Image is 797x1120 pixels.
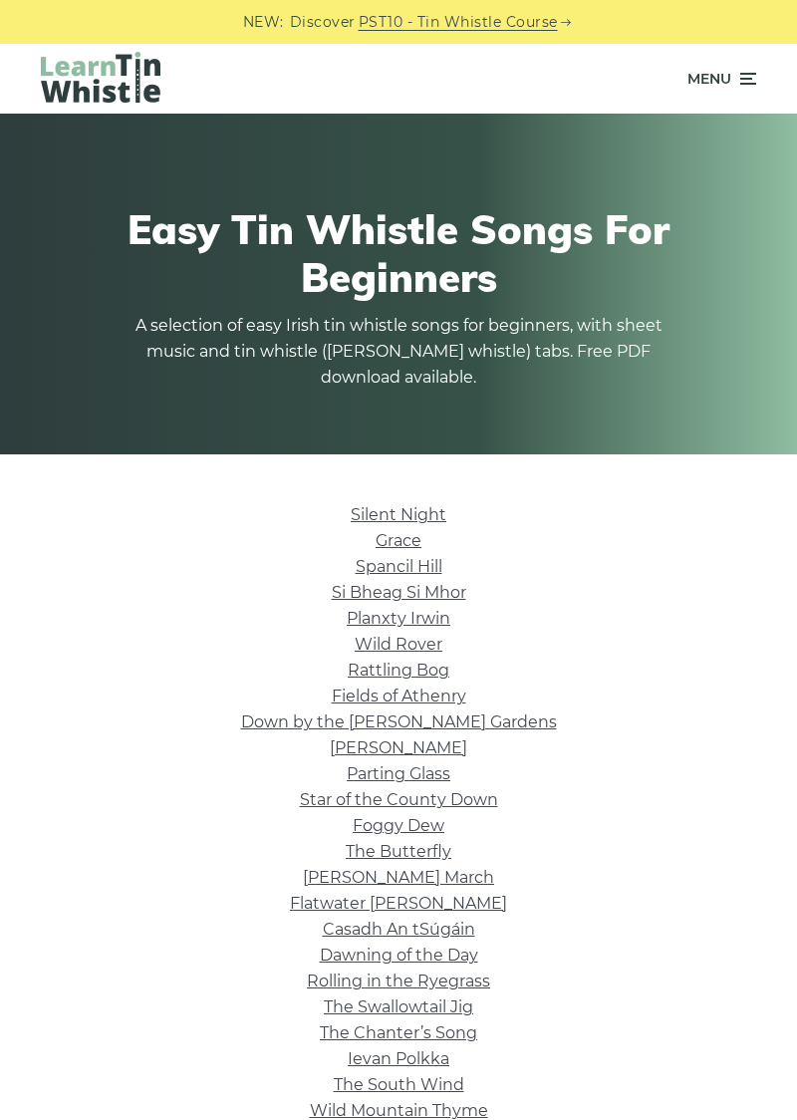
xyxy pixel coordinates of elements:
p: A selection of easy Irish tin whistle songs for beginners, with sheet music and tin whistle ([PER... [130,313,667,391]
a: Down by the [PERSON_NAME] Gardens [241,712,557,731]
a: Silent Night [351,505,446,524]
a: Planxty Irwin [347,609,450,628]
a: The South Wind [334,1075,464,1094]
a: Flatwater [PERSON_NAME] [290,894,507,913]
a: Foggy Dew [353,816,444,835]
a: Wild Rover [355,635,442,654]
a: The Chanter’s Song [320,1023,477,1042]
a: [PERSON_NAME] March [303,868,494,887]
a: Parting Glass [347,764,450,783]
img: LearnTinWhistle.com [41,52,160,103]
h1: Easy Tin Whistle Songs For Beginners [41,205,756,301]
a: The Butterfly [346,842,451,861]
a: Rattling Bog [348,661,449,680]
a: Casadh An tSúgáin [323,920,475,939]
a: Si­ Bheag Si­ Mhor [332,583,466,602]
a: Wild Mountain Thyme [310,1101,488,1120]
a: Fields of Athenry [332,687,466,705]
a: Star of the County Down [300,790,498,809]
span: Menu [687,54,731,104]
a: Dawning of the Day [320,946,478,965]
a: Spancil Hill [356,557,442,576]
a: [PERSON_NAME] [330,738,467,757]
a: Grace [376,531,421,550]
a: Rolling in the Ryegrass [307,972,490,990]
a: The Swallowtail Jig [324,997,473,1016]
a: Ievan Polkka [348,1049,449,1068]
